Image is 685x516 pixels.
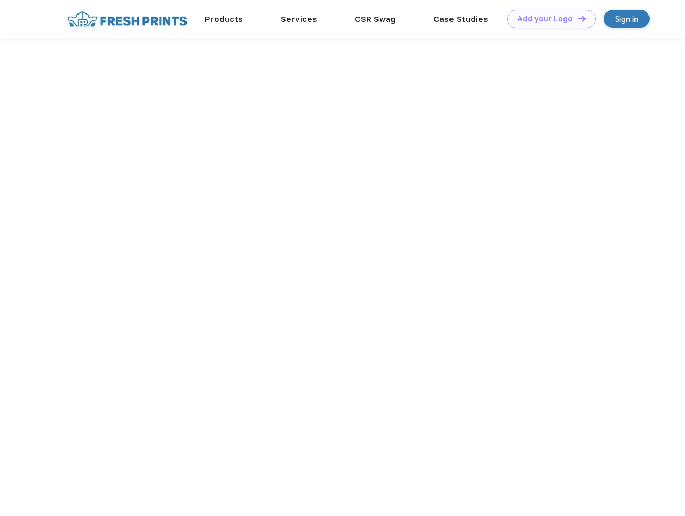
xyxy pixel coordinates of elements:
a: Products [205,15,243,24]
div: Add your Logo [517,15,573,24]
a: Sign in [604,10,650,28]
img: fo%20logo%202.webp [64,10,190,28]
div: Sign in [615,13,638,25]
img: DT [578,16,586,21]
